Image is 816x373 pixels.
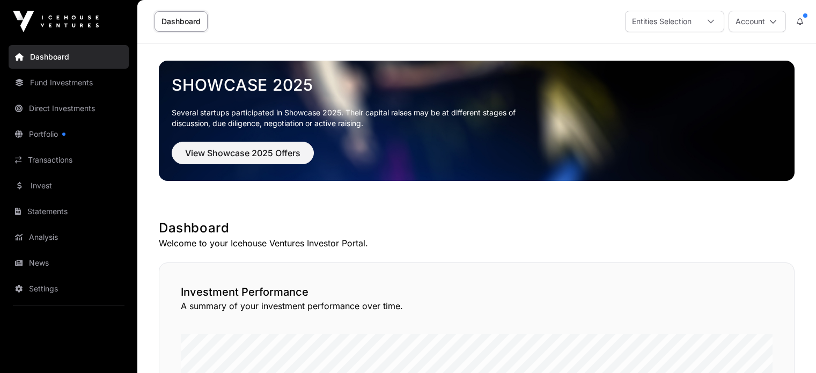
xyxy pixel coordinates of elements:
a: Direct Investments [9,97,129,120]
a: Analysis [9,225,129,249]
p: Welcome to your Icehouse Ventures Investor Portal. [159,237,795,250]
img: Icehouse Ventures Logo [13,11,99,32]
a: Showcase 2025 [172,75,782,94]
span: View Showcase 2025 Offers [185,147,300,159]
a: Transactions [9,148,129,172]
p: Several startups participated in Showcase 2025. Their capital raises may be at different stages o... [172,107,532,129]
div: Entities Selection [626,11,698,32]
h2: Investment Performance [181,284,773,299]
a: Statements [9,200,129,223]
iframe: Chat Widget [762,321,816,373]
a: Settings [9,277,129,301]
a: Portfolio [9,122,129,146]
a: Dashboard [9,45,129,69]
button: View Showcase 2025 Offers [172,142,314,164]
h1: Dashboard [159,220,795,237]
a: Invest [9,174,129,198]
a: News [9,251,129,275]
a: Dashboard [155,11,208,32]
a: Fund Investments [9,71,129,94]
img: Showcase 2025 [159,61,795,181]
button: Account [729,11,786,32]
a: View Showcase 2025 Offers [172,152,314,163]
p: A summary of your investment performance over time. [181,299,773,312]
